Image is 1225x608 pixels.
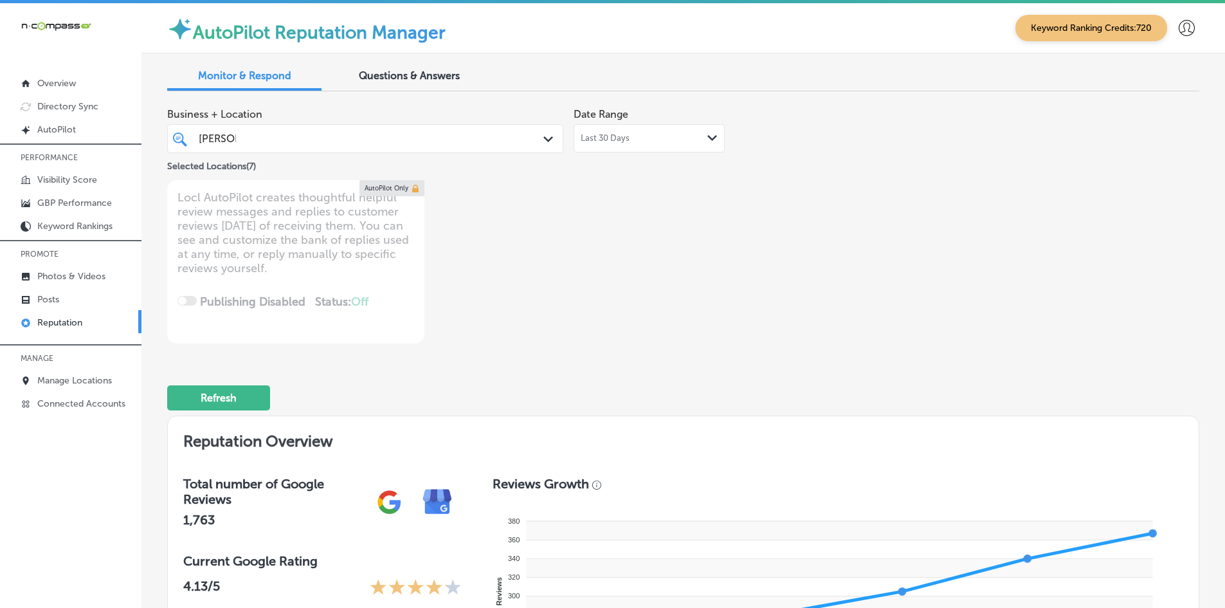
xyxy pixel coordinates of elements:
h2: 1,763 [183,512,365,528]
div: 4.13 Stars [370,578,462,598]
img: 660ab0bf-5cc7-4cb8-ba1c-48b5ae0f18e60NCTV_CLogo_TV_Black_-500x88.png [21,20,91,32]
p: Connected Accounts [37,398,125,409]
p: AutoPilot [37,124,76,135]
h3: Total number of Google Reviews [183,476,365,507]
h3: Reviews Growth [493,476,589,492]
p: Keyword Rankings [37,221,113,232]
p: Posts [37,294,59,305]
tspan: 340 [508,555,520,562]
label: AutoPilot Reputation Manager [193,22,446,43]
tspan: 380 [508,517,520,525]
p: Reputation [37,317,82,328]
span: Business + Location [167,108,563,120]
p: Directory Sync [37,101,98,112]
p: Manage Locations [37,375,112,386]
tspan: 360 [508,536,520,544]
h3: Current Google Rating [183,553,462,569]
span: Keyword Ranking Credits: 720 [1015,15,1167,41]
p: Overview [37,78,76,89]
img: autopilot-icon [167,16,193,42]
span: Monitor & Respond [198,69,291,82]
p: Visibility Score [37,174,97,185]
img: gPZS+5FD6qPJAAAAABJRU5ErkJggg== [365,478,413,526]
p: GBP Performance [37,198,112,208]
p: Selected Locations ( 7 ) [167,156,256,172]
span: Last 30 Days [581,133,630,143]
span: Questions & Answers [359,69,460,82]
h2: Reputation Overview [168,416,1199,461]
tspan: 300 [508,592,520,600]
button: Refresh [167,385,270,410]
p: 4.13 /5 [183,578,220,598]
text: Reviews [495,577,503,605]
label: Date Range [574,108,628,120]
tspan: 320 [508,573,520,581]
p: Photos & Videos [37,271,105,282]
img: e7ababfa220611ac49bdb491a11684a6.png [413,478,462,526]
